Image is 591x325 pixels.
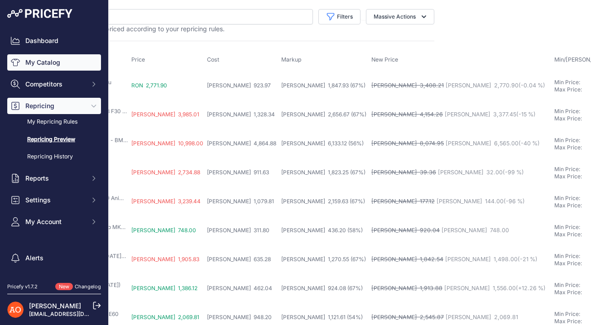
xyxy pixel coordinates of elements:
span: [PERSON_NAME] 1,079.81 [207,198,274,205]
a: Dashboard [7,33,101,49]
a: Alerts [7,250,101,266]
button: Competitors [7,76,101,92]
span: (+12.26 %) [516,285,546,292]
span: [PERSON_NAME] 1,386.12 [131,285,197,292]
div: [PERSON_NAME] 1,842.54 [371,255,443,264]
span: [PERSON_NAME] 3,985.01 [131,111,199,118]
span: (-21 %) [518,256,538,263]
span: (-15 %) [516,111,536,118]
div: [PERSON_NAME] 8,074.95 [371,139,444,148]
div: [PERSON_NAME] 2,545.87 [371,313,444,322]
span: [PERSON_NAME] 2,069.81 [131,314,199,320]
button: Repricing [7,98,101,114]
button: Reports [7,170,101,186]
span: [PERSON_NAME] 6,565.00 [446,140,540,147]
span: [PERSON_NAME] 2,770.90 [446,82,545,89]
span: [PERSON_NAME] 1,270.55 (67%) [281,256,366,263]
a: Repricing History [7,149,101,165]
a: [PERSON_NAME] [29,302,81,310]
span: Settings [25,196,85,205]
span: [PERSON_NAME] 748.00 [131,227,196,234]
div: [PERSON_NAME] 39.36 [371,168,436,177]
span: [PERSON_NAME] 2,734.88 [131,169,200,176]
span: New [55,283,73,291]
button: Massive Actions [366,9,434,24]
div: [PERSON_NAME] 177.12 [371,197,435,206]
span: [PERSON_NAME] 1,498.00 [445,256,538,263]
span: [PERSON_NAME] 923.97 [207,82,271,89]
div: [PERSON_NAME] 920.04 [371,226,440,235]
span: [PERSON_NAME] 32.00 [438,169,524,176]
span: RON 2,771.90 [131,82,167,89]
span: [PERSON_NAME] 3,377.45 [445,111,536,118]
span: Reports [25,174,85,183]
span: [PERSON_NAME] 1,823.25 (67%) [281,169,365,176]
span: My Account [25,217,85,226]
span: [PERSON_NAME] 924.08 (67%) [281,285,363,292]
a: My Catalog [7,54,101,71]
span: [PERSON_NAME] 911.63 [207,169,269,176]
a: Changelog [75,283,101,290]
span: (-0.04 %) [519,82,545,89]
span: [PERSON_NAME] 1,905.83 [131,256,199,263]
span: New Price [371,56,398,63]
a: [EMAIL_ADDRESS][DOMAIN_NAME] [29,311,124,317]
span: (-99 %) [503,169,524,176]
span: [PERSON_NAME] 1,328.34 [207,111,275,118]
div: Pricefy v1.7.2 [7,283,38,291]
span: Markup [281,56,302,63]
div: [PERSON_NAME] 1,913.88 [371,284,442,293]
span: [PERSON_NAME] 948.20 [207,314,272,320]
span: [PERSON_NAME] 6,133.12 (56%) [281,140,364,147]
span: [PERSON_NAME] 10,998.00 [131,140,203,147]
span: (-96 %) [504,198,525,205]
nav: Sidebar [7,33,101,301]
span: [PERSON_NAME] 1,847.93 (67%) [281,82,365,89]
span: Repricing [25,101,85,110]
span: Cost [207,56,219,63]
span: [PERSON_NAME] 2,656.67 (67%) [281,111,366,118]
span: [PERSON_NAME] 1,121.61 (54%) [281,314,363,320]
span: [PERSON_NAME] 2,159.63 (67%) [281,198,365,205]
div: [PERSON_NAME] 4,154.26 [371,110,443,119]
input: Search [52,9,313,24]
img: Pricefy Logo [7,9,72,18]
span: [PERSON_NAME] 1,556.00 [444,285,546,292]
span: [PERSON_NAME] 311.80 [207,227,269,234]
span: Competitors [25,80,85,89]
div: [PERSON_NAME] 3,408.21 [371,81,444,90]
span: [PERSON_NAME] 4,864.88 [207,140,276,147]
span: [PERSON_NAME] 144.00 [437,198,525,205]
span: [PERSON_NAME] 436.20 (58%) [281,227,363,234]
span: Price [131,56,145,63]
button: My Account [7,214,101,230]
span: [PERSON_NAME] 748.00 [442,227,509,234]
button: Filters [318,9,360,24]
a: Repricing Preview [7,132,101,148]
span: (-40 %) [519,140,540,147]
a: My Repricing Rules [7,114,101,130]
span: [PERSON_NAME] 462.04 [207,285,272,292]
span: [PERSON_NAME] 3,239.44 [131,198,201,205]
span: [PERSON_NAME] 2,069.81 [446,314,518,320]
button: Settings [7,192,101,208]
span: [PERSON_NAME] 635.28 [207,256,271,263]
